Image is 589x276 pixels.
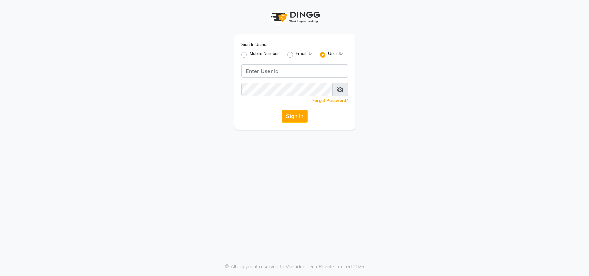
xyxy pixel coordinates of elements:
label: Email ID [296,51,312,59]
label: Mobile Number [249,51,279,59]
a: Forgot Password? [312,98,348,103]
label: User ID [328,51,343,59]
button: Sign In [282,110,308,123]
label: Sign In Using: [241,42,267,48]
img: logo1.svg [267,7,322,27]
input: Username [241,64,348,78]
input: Username [241,83,333,96]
